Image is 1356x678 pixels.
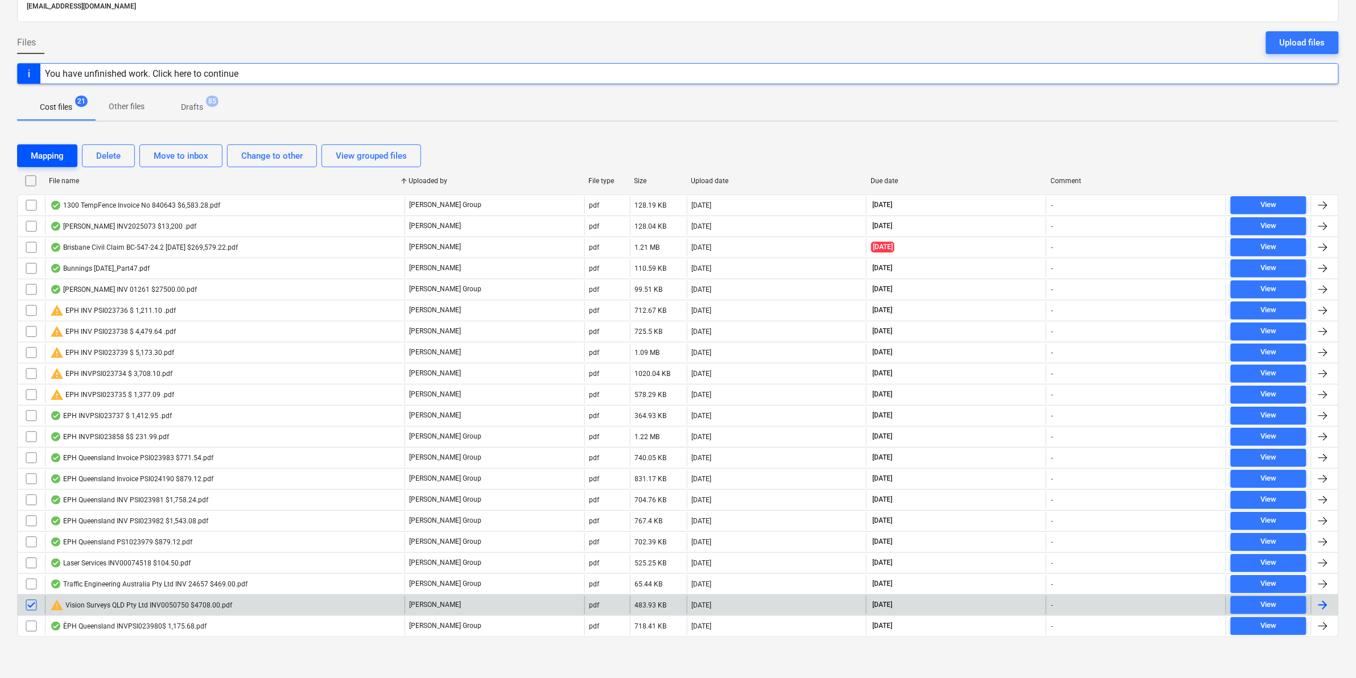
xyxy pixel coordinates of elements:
div: View [1260,493,1276,506]
div: 1.22 MB [635,433,660,441]
div: - [1051,412,1053,420]
div: EPH INVPSI023735 $ 1,377.09 .pdf [50,388,174,402]
div: View [1260,535,1276,548]
div: 65.44 KB [635,580,663,588]
div: - [1051,517,1053,525]
span: [DATE] [871,411,893,420]
div: - [1051,391,1053,399]
div: View [1260,346,1276,359]
div: - [1051,349,1053,357]
span: [DATE] [871,621,893,631]
p: [EMAIL_ADDRESS][DOMAIN_NAME] [27,1,1329,13]
div: OCR finished [50,559,61,568]
button: Change to other [227,144,317,167]
span: warning [50,304,64,317]
span: [DATE] [871,369,893,378]
div: [DATE] [692,559,712,567]
div: Traffic Engineering Australia Pty Ltd INV 24657 $469.00.pdf [50,580,248,589]
div: View [1260,451,1276,464]
button: View [1231,512,1306,530]
div: pdf [590,264,600,272]
div: View grouped files [336,148,407,163]
p: Other files [109,101,145,113]
div: View [1260,199,1276,212]
div: EPH Queensland Invoice PSI023983 $771.54.pdf [50,453,213,462]
span: [DATE] [871,495,893,505]
div: [DATE] [692,433,712,441]
div: View [1260,577,1276,590]
p: [PERSON_NAME] [410,411,461,420]
div: pdf [590,538,600,546]
div: - [1051,622,1053,630]
span: [DATE] [871,516,893,526]
div: Brisbane Civil Claim BC-547-24.2 [DATE] $269,579.22.pdf [50,243,238,252]
div: EPH Queensland PS1023979 $879.12.pdf [50,538,192,547]
div: pdf [590,349,600,357]
div: pdf [590,517,600,525]
p: [PERSON_NAME] [410,221,461,231]
div: 110.59 KB [635,264,667,272]
div: 718.41 KB [635,622,667,630]
div: View [1260,388,1276,401]
div: - [1051,307,1053,315]
div: pdf [590,412,600,420]
div: View [1260,619,1276,632]
div: EPH INVPSI023858 $$ 231.99.pdf [50,432,169,441]
div: View [1260,472,1276,485]
div: - [1051,454,1053,462]
div: View [1260,598,1276,611]
p: [PERSON_NAME] [410,390,461,399]
p: Cost files [40,101,72,113]
div: EPH INV PSI023738 $ 4,479.64 .pdf [50,325,176,338]
div: Delete [96,148,121,163]
div: EPH INVPSI023737 $ 1,412.95 .pdf [50,411,172,420]
div: OCR finished [50,411,61,420]
div: 483.93 KB [635,601,667,609]
div: View [1260,220,1276,233]
div: [DATE] [692,370,712,378]
div: Size [634,177,682,185]
div: View [1260,430,1276,443]
span: [DATE] [871,432,893,441]
div: EPH INV PSI023739 $ 5,173.30.pdf [50,346,174,359]
div: 725.5 KB [635,328,663,336]
span: 21 [75,96,88,107]
div: 1300 TempFence Invoice No 840643 $6,583.28.pdf [50,201,220,210]
span: [DATE] [871,221,893,231]
div: [DATE] [692,243,712,251]
div: [DATE] [692,412,712,420]
div: OCR finished [50,201,61,210]
span: [DATE] [871,600,893,610]
span: 85 [206,96,219,107]
div: OCR finished [50,580,61,589]
div: [DATE] [692,349,712,357]
button: View [1231,533,1306,551]
span: warning [50,388,64,402]
div: 1020.04 KB [635,370,671,378]
p: [PERSON_NAME] Group [410,558,482,568]
div: View [1260,514,1276,527]
button: View [1231,365,1306,383]
div: pdf [590,433,600,441]
div: 578.29 KB [635,391,667,399]
div: pdf [590,201,600,209]
div: OCR finished [50,516,61,526]
div: OCR finished [50,453,61,462]
div: OCR finished [50,495,61,505]
div: OCR finished [50,432,61,441]
div: 702.39 KB [635,538,667,546]
div: 1.21 MB [635,243,660,251]
div: 1.09 MB [635,349,660,357]
div: Vision Surveys QLD Pty Ltd INV0050750 $4708.00.pdf [50,598,232,612]
div: - [1051,433,1053,441]
div: [DATE] [692,601,712,609]
button: Mapping [17,144,77,167]
p: [PERSON_NAME] Group [410,284,482,294]
div: Upload date [691,177,862,185]
div: 128.04 KB [635,222,667,230]
div: Mapping [31,148,64,163]
div: [DATE] [692,580,712,588]
div: Laser Services INV00074518 $104.50.pdf [50,559,191,568]
button: View [1231,196,1306,214]
div: Chat Widget [1299,623,1356,678]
